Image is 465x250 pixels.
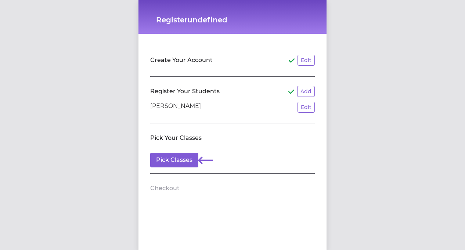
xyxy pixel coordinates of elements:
h2: Pick Your Classes [150,134,202,142]
button: Add [297,86,315,97]
button: Edit [298,102,315,113]
h2: Register Your Students [150,87,220,96]
button: Pick Classes [150,153,198,167]
h2: Checkout [150,184,180,193]
button: Edit [298,55,315,66]
h1: Registerundefined [156,15,309,25]
p: [PERSON_NAME] [150,102,201,113]
h2: Create Your Account [150,56,213,65]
